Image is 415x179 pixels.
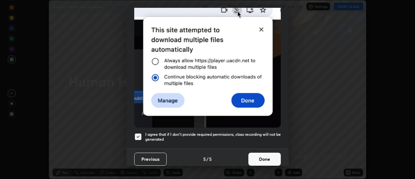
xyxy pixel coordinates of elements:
h4: / [207,156,208,162]
h4: 5 [203,156,206,162]
button: Previous [134,153,167,166]
h4: 5 [209,156,212,162]
button: Done [248,153,281,166]
h5: I agree that if I don't provide required permissions, class recording will not be generated [145,132,281,142]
